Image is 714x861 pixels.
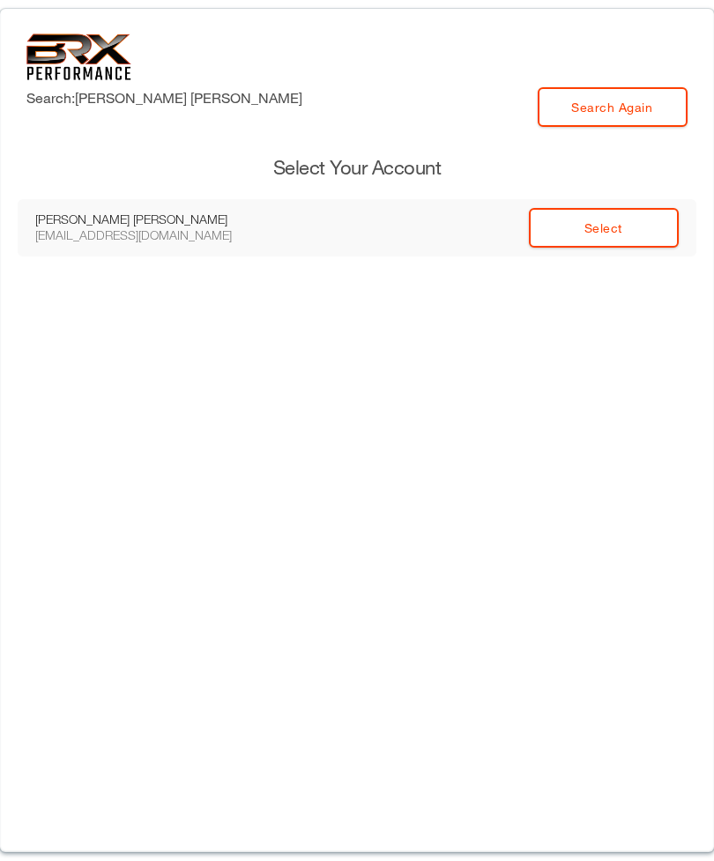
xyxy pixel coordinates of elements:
h3: Select Your Account [18,154,696,182]
div: [PERSON_NAME] [PERSON_NAME] [35,212,273,227]
div: [EMAIL_ADDRESS][DOMAIN_NAME] [35,227,273,243]
a: Select [529,208,679,248]
img: 6f7da32581c89ca25d665dc3aae533e4f14fe3ef_original.svg [26,33,131,80]
label: Search: [PERSON_NAME] [PERSON_NAME] [26,87,302,108]
a: Search Again [538,87,688,127]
